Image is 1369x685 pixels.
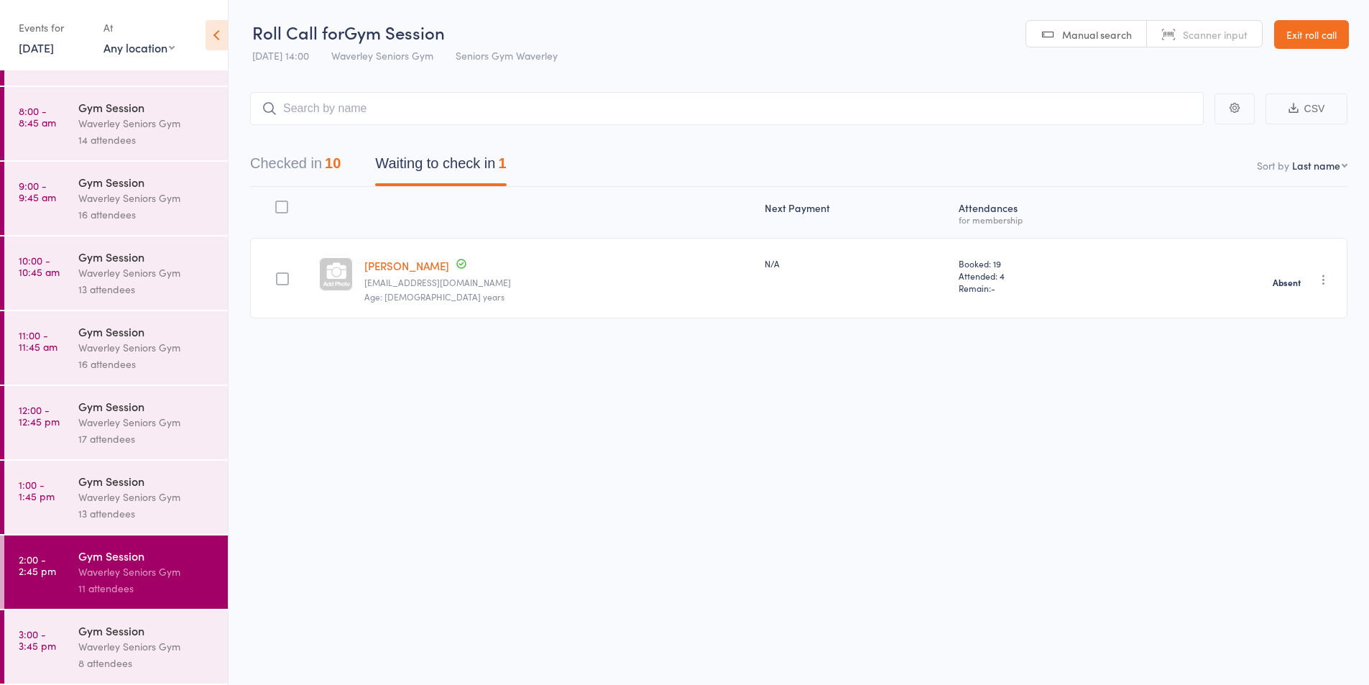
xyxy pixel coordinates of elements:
span: Remain: [959,282,1138,294]
div: 13 attendees [78,281,216,298]
input: Search by name [250,92,1204,125]
div: Gym Session [78,548,216,564]
div: Waverley Seniors Gym [78,489,216,505]
a: 9:00 -9:45 amGym SessionWaverley Seniors Gym16 attendees [4,162,228,235]
div: for membership [959,215,1138,224]
div: Gym Session [78,622,216,638]
time: 3:00 - 3:45 pm [19,628,56,651]
div: Waverley Seniors Gym [78,190,216,206]
div: Next Payment [759,193,954,231]
a: [DATE] [19,40,54,55]
a: 12:00 -12:45 pmGym SessionWaverley Seniors Gym17 attendees [4,386,228,459]
div: Last name [1292,158,1340,173]
time: 1:00 - 1:45 pm [19,479,55,502]
span: Attended: 4 [959,270,1138,282]
span: Seniors Gym Waverley [456,48,558,63]
div: 10 [325,155,341,171]
div: Any location [103,40,175,55]
a: 10:00 -10:45 amGym SessionWaverley Seniors Gym13 attendees [4,236,228,310]
div: Gym Session [78,473,216,489]
div: 8 attendees [78,655,216,671]
button: Checked in10 [250,148,341,186]
time: 2:00 - 2:45 pm [19,553,56,576]
span: Manual search [1062,27,1132,42]
time: 11:00 - 11:45 am [19,329,57,352]
div: Waverley Seniors Gym [78,414,216,431]
span: Roll Call for [252,20,344,44]
strong: Absent [1273,277,1301,288]
div: Waverley Seniors Gym [78,564,216,580]
div: Waverley Seniors Gym [78,265,216,281]
div: Gym Session [78,323,216,339]
a: [PERSON_NAME] [364,258,449,273]
div: 1 [498,155,506,171]
span: [DATE] 14:00 [252,48,309,63]
button: Waiting to check in1 [375,148,506,186]
div: Gym Session [78,99,216,115]
time: 8:00 - 8:45 am [19,105,56,128]
label: Sort by [1257,158,1289,173]
time: 12:00 - 12:45 pm [19,404,60,427]
div: 13 attendees [78,505,216,522]
div: 16 attendees [78,356,216,372]
a: 2:00 -2:45 pmGym SessionWaverley Seniors Gym11 attendees [4,535,228,609]
div: Events for [19,16,89,40]
div: 11 attendees [78,580,216,597]
time: 9:00 - 9:45 am [19,180,56,203]
span: - [991,282,995,294]
div: 14 attendees [78,132,216,148]
a: Exit roll call [1274,20,1349,49]
a: 11:00 -11:45 amGym SessionWaverley Seniors Gym16 attendees [4,311,228,385]
div: 16 attendees [78,206,216,223]
a: 8:00 -8:45 amGym SessionWaverley Seniors Gym14 attendees [4,87,228,160]
span: Scanner input [1183,27,1248,42]
div: Waverley Seniors Gym [78,638,216,655]
div: Gym Session [78,398,216,414]
div: Gym Session [78,174,216,190]
div: 17 attendees [78,431,216,447]
div: At [103,16,175,40]
span: Waverley Seniors Gym [331,48,433,63]
div: Gym Session [78,249,216,265]
small: jfong@uniting.org [364,277,752,288]
div: N/A [765,257,948,270]
div: Waverley Seniors Gym [78,339,216,356]
span: Booked: 19 [959,257,1138,270]
span: Age: [DEMOGRAPHIC_DATA] years [364,290,504,303]
a: 3:00 -3:45 pmGym SessionWaverley Seniors Gym8 attendees [4,610,228,684]
span: Gym Session [344,20,445,44]
button: CSV [1266,93,1347,124]
div: Atten­dances [953,193,1143,231]
div: Waverley Seniors Gym [78,115,216,132]
a: 1:00 -1:45 pmGym SessionWaverley Seniors Gym13 attendees [4,461,228,534]
time: 10:00 - 10:45 am [19,254,60,277]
